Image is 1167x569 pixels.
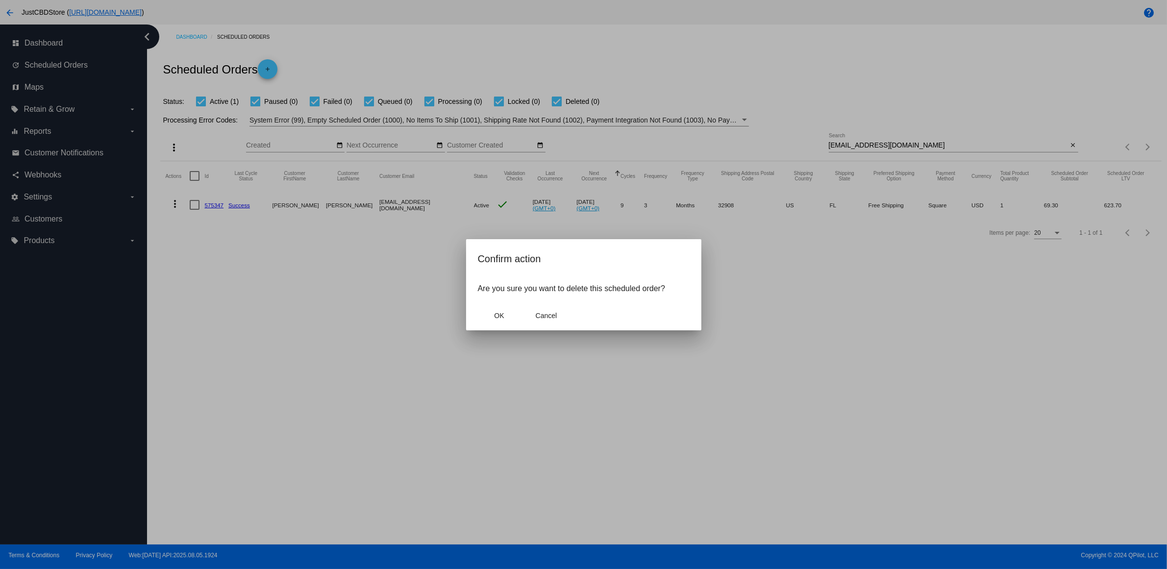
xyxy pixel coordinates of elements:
[478,284,690,293] p: Are you sure you want to delete this scheduled order?
[478,251,690,267] h2: Confirm action
[494,312,504,320] span: OK
[525,307,568,324] button: Close dialog
[536,312,557,320] span: Cancel
[478,307,521,324] button: Close dialog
